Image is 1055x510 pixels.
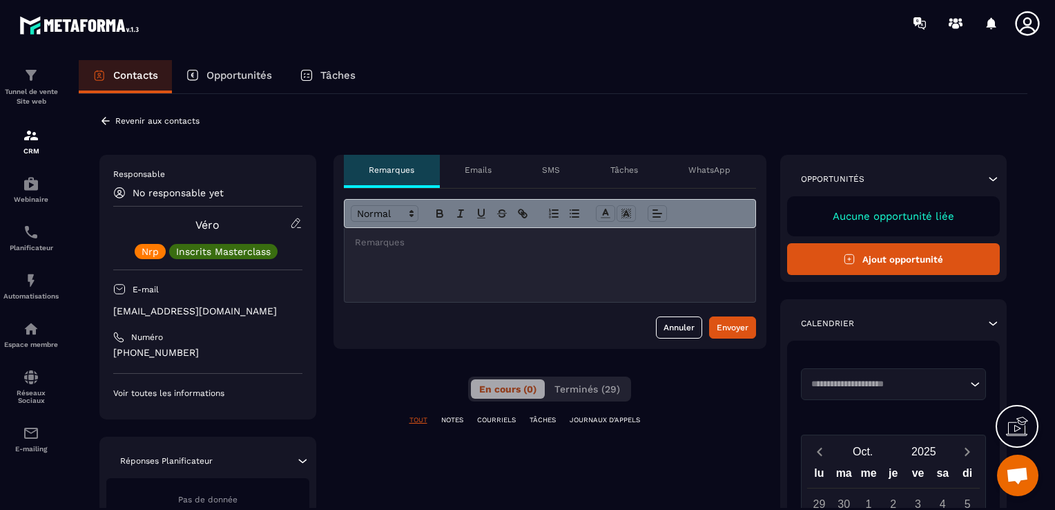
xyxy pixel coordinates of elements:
img: social-network [23,369,39,386]
div: sa [930,464,955,488]
button: En cours (0) [471,379,545,399]
button: Ajout opportunité [787,243,1000,275]
p: Aucune opportunité liée [801,210,987,223]
p: Calendrier [801,318,854,329]
p: Nrp [142,247,159,256]
button: Terminés (29) [546,379,628,399]
a: social-networksocial-networkRéseaux Sociaux [3,359,59,415]
p: COURRIELS [477,415,516,425]
a: automationsautomationsWebinaire [3,165,59,214]
p: Voir toutes les informations [113,388,302,399]
a: schedulerschedulerPlanificateur [3,214,59,262]
img: automations [23,321,39,337]
p: Contacts [113,69,158,82]
button: Annuler [656,317,702,339]
img: automations [23,176,39,192]
p: TOUT [409,415,427,425]
div: me [856,464,881,488]
input: Search for option [806,377,967,391]
p: JOURNAUX D'APPELS [570,415,640,425]
div: je [881,464,906,488]
a: formationformationTunnel de vente Site web [3,57,59,117]
p: [PHONE_NUMBER] [113,346,302,359]
button: Previous month [807,442,833,461]
p: Opportunités [206,69,272,82]
p: Tunnel de vente Site web [3,87,59,106]
p: Automatisations [3,292,59,300]
p: Opportunités [801,173,864,185]
p: Espace membre [3,341,59,348]
p: Responsable [113,169,302,180]
span: Terminés (29) [554,384,620,395]
p: Revenir aux contacts [115,116,200,126]
p: TÂCHES [530,415,556,425]
div: ve [906,464,931,488]
p: Réponses Planificateur [120,455,213,466]
button: Open years overlay [893,440,954,464]
a: automationsautomationsAutomatisations [3,262,59,310]
div: ma [831,464,856,488]
p: SMS [542,164,560,176]
p: E-mailing [3,445,59,453]
a: automationsautomationsEspace membre [3,310,59,359]
p: [EMAIL_ADDRESS][DOMAIN_NAME] [113,305,302,318]
a: Contacts [79,60,172,93]
p: CRM [3,147,59,155]
button: Open months overlay [833,440,893,464]
img: formation [23,127,39,144]
p: Planificateur [3,244,59,252]
img: email [23,425,39,442]
div: Envoyer [717,321,748,334]
p: Webinaire [3,196,59,203]
p: Emails [465,164,492,176]
p: Tâches [320,69,356,82]
div: lu [807,464,832,488]
img: formation [23,67,39,84]
button: Envoyer [709,317,756,339]
img: scheduler [23,224,39,240]
a: formationformationCRM [3,117,59,165]
span: En cours (0) [479,384,536,395]
p: Numéro [131,332,163,343]
a: Véro [195,218,220,232]
button: Next month [954,442,980,461]
a: Opportunités [172,60,286,93]
img: logo [19,12,144,38]
p: No responsable yet [133,187,224,198]
div: Ouvrir le chat [997,455,1038,496]
p: WhatsApp [688,164,730,176]
p: Tâches [610,164,638,176]
a: emailemailE-mailing [3,415,59,463]
span: Pas de donnée [178,495,238,504]
img: automations [23,272,39,289]
p: Inscrits Masterclass [176,247,271,256]
p: NOTES [441,415,463,425]
p: Réseaux Sociaux [3,389,59,404]
div: Search for option [801,368,987,400]
div: di [955,464,980,488]
p: E-mail [133,284,159,295]
p: Remarques [369,164,414,176]
a: Tâches [286,60,369,93]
